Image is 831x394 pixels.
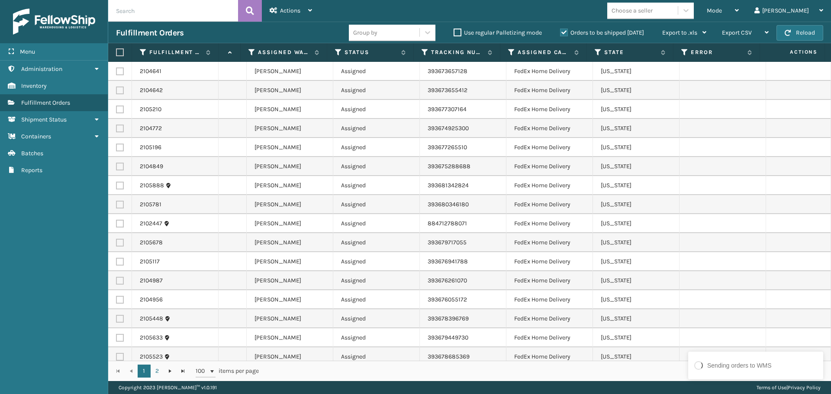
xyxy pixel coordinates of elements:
td: FedEx Home Delivery [506,100,593,119]
span: Export to .xls [662,29,697,36]
td: [US_STATE] [593,214,680,233]
td: [US_STATE] [593,100,680,119]
td: Assigned [333,214,420,233]
td: FedEx Home Delivery [506,195,593,214]
a: 393676055172 [428,296,467,303]
h3: Fulfillment Orders [116,28,184,38]
span: items per page [196,365,259,378]
td: [US_STATE] [593,271,680,290]
a: 393677265510 [428,144,467,151]
td: FedEx Home Delivery [506,328,593,347]
td: FedEx Home Delivery [506,290,593,309]
a: 393680346180 [428,201,469,208]
span: Administration [21,65,62,73]
td: [US_STATE] [593,233,680,252]
a: 393673655412 [428,86,467,94]
td: [PERSON_NAME] [247,328,333,347]
td: [PERSON_NAME] [247,347,333,366]
a: 393678396769 [428,315,469,322]
td: [US_STATE] [593,290,680,309]
td: FedEx Home Delivery [506,138,593,157]
td: [PERSON_NAME] [247,309,333,328]
td: [PERSON_NAME] [247,100,333,119]
a: 2105781 [140,200,161,209]
td: FedEx Home Delivery [506,233,593,252]
td: FedEx Home Delivery [506,309,593,328]
button: Reload [776,25,823,41]
td: FedEx Home Delivery [506,62,593,81]
td: FedEx Home Delivery [506,214,593,233]
td: Assigned [333,195,420,214]
a: 2105523 [140,352,163,361]
td: Assigned [333,347,420,366]
label: Error [691,48,743,56]
td: [PERSON_NAME] [247,62,333,81]
a: Go to the next page [164,365,177,378]
td: Assigned [333,138,420,157]
span: Batches [21,150,43,157]
td: [PERSON_NAME] [247,290,333,309]
label: State [604,48,657,56]
td: [US_STATE] [593,138,680,157]
label: Tracking Number [431,48,483,56]
a: Go to the last page [177,365,190,378]
td: [PERSON_NAME] [247,214,333,233]
label: Use regular Palletizing mode [454,29,542,36]
td: [US_STATE] [593,176,680,195]
a: 393676261070 [428,277,467,284]
label: Fulfillment Order Id [149,48,202,56]
td: [US_STATE] [593,347,680,366]
td: [PERSON_NAME] [247,252,333,271]
div: Sending orders to WMS [707,361,772,370]
a: 2104642 [140,86,163,95]
span: Menu [20,48,35,55]
td: [PERSON_NAME] [247,271,333,290]
td: Assigned [333,176,420,195]
a: 2 [151,365,164,378]
td: [US_STATE] [593,157,680,176]
a: 393679449730 [428,334,468,341]
td: FedEx Home Delivery [506,81,593,100]
td: Assigned [333,309,420,328]
td: Assigned [333,252,420,271]
td: Assigned [333,328,420,347]
a: 2105448 [140,314,163,323]
span: 100 [196,367,209,375]
a: 2105210 [140,105,161,114]
td: [PERSON_NAME] [247,176,333,195]
td: Assigned [333,290,420,309]
td: [US_STATE] [593,119,680,138]
td: FedEx Home Delivery [506,176,593,195]
td: Assigned [333,100,420,119]
span: Go to the last page [180,368,187,375]
td: Assigned [333,81,420,100]
span: Actions [280,7,300,14]
span: Fulfillment Orders [21,99,70,106]
div: 1 - 100 of 121 items [271,367,821,375]
td: Assigned [333,157,420,176]
label: Orders to be shipped [DATE] [560,29,644,36]
td: Assigned [333,233,420,252]
td: [PERSON_NAME] [247,138,333,157]
td: FedEx Home Delivery [506,252,593,271]
td: Assigned [333,119,420,138]
td: FedEx Home Delivery [506,157,593,176]
td: [PERSON_NAME] [247,195,333,214]
td: [US_STATE] [593,195,680,214]
td: [PERSON_NAME] [247,233,333,252]
td: [US_STATE] [593,81,680,100]
td: [US_STATE] [593,252,680,271]
p: Copyright 2023 [PERSON_NAME]™ v 1.0.191 [119,381,217,394]
a: 393679717055 [428,239,467,246]
td: [US_STATE] [593,328,680,347]
span: Mode [707,7,722,14]
span: Inventory [21,82,47,90]
a: 2105678 [140,238,163,247]
label: Assigned Warehouse [258,48,310,56]
span: Shipment Status [21,116,67,123]
span: Containers [21,133,51,140]
div: Group by [353,28,377,37]
td: FedEx Home Delivery [506,271,593,290]
td: [PERSON_NAME] [247,81,333,100]
a: 1 [138,365,151,378]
